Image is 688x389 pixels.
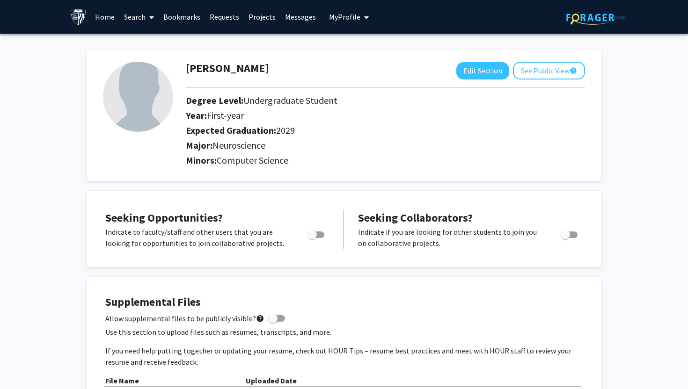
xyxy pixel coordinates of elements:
a: Bookmarks [159,0,205,33]
mat-icon: help [256,313,264,324]
a: Messages [280,0,321,33]
h4: Supplemental Files [105,295,583,309]
span: Computer Science [217,154,288,166]
h2: Year: [186,110,533,121]
img: Johns Hopkins University Logo [70,9,87,25]
iframe: Chat [7,347,40,382]
span: Undergraduate Student [243,94,337,106]
p: Indicate to faculty/staff and other users that you are looking for opportunities to join collabor... [105,226,290,249]
div: Toggle [557,226,583,240]
h2: Expected Graduation: [186,125,533,136]
h2: Minors: [186,155,585,166]
p: Use this section to upload files such as resumes, transcripts, and more. [105,326,583,338]
button: See Public View [513,62,585,79]
button: Edit Section [456,62,509,79]
img: ForagerOne Logo [566,10,625,25]
span: Neuroscience [212,139,265,151]
h1: [PERSON_NAME] [186,62,269,75]
span: Seeking Opportunities? [105,210,223,225]
a: Search [119,0,159,33]
a: Home [90,0,119,33]
span: Allow supplemental files to be publicly visible? [105,313,264,324]
h2: Degree Level: [186,95,533,106]
span: 2029 [276,124,295,136]
img: Profile Picture [103,62,173,132]
p: Indicate if you are looking for other students to join you on collaborative projects. [358,226,543,249]
a: Projects [244,0,280,33]
span: Seeking Collaborators? [358,210,473,225]
b: File Name [105,376,139,385]
span: My Profile [329,12,360,22]
h2: Major: [186,140,585,151]
b: Uploaded Date [246,376,297,385]
mat-icon: help [570,65,577,76]
div: Toggle [304,226,329,240]
p: If you need help putting together or updating your resume, check out HOUR Tips – resume best prac... [105,345,583,367]
a: Requests [205,0,244,33]
span: First-year [207,109,244,121]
